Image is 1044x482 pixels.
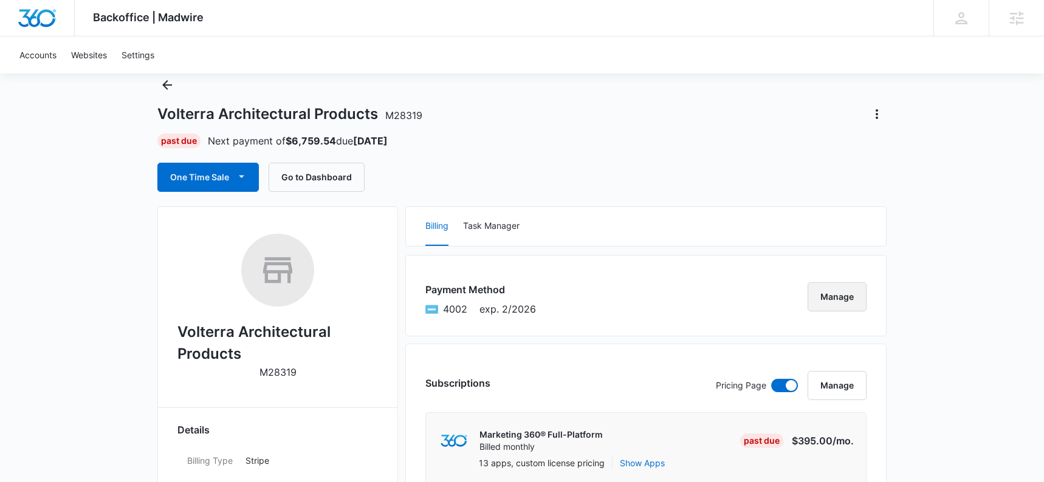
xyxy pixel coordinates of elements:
[425,207,448,246] button: Billing
[157,105,422,123] h1: Volterra Architectural Products
[353,135,388,147] strong: [DATE]
[269,163,365,192] button: Go to Dashboard
[157,75,177,95] button: Back
[441,435,467,447] img: marketing360Logo
[463,207,520,246] button: Task Manager
[620,457,665,469] button: Show Apps
[177,321,378,365] h2: Volterra Architectural Products
[208,134,388,148] p: Next payment of due
[157,163,259,192] button: One Time Sale
[443,302,467,316] span: American Express ending with
[259,365,297,379] p: M28319
[808,371,867,400] button: Manage
[833,435,854,447] span: /mo.
[425,282,536,297] h3: Payment Method
[479,441,603,453] p: Billed monthly
[64,36,114,73] a: Websites
[867,104,887,124] button: Actions
[479,457,605,469] p: 13 apps, custom license pricing
[157,134,201,148] div: Past Due
[177,423,210,437] span: Details
[12,36,64,73] a: Accounts
[479,429,603,441] p: Marketing 360® Full-Platform
[792,433,854,448] p: $395.00
[246,454,368,467] p: Stripe
[716,379,766,392] p: Pricing Page
[385,109,422,121] span: M28319
[808,282,867,311] button: Manage
[286,135,336,147] strong: $6,759.54
[93,11,204,24] span: Backoffice | Madwire
[479,302,536,316] span: exp. 2/2026
[114,36,162,73] a: Settings
[425,376,490,390] h3: Subscriptions
[187,454,236,467] dt: Billing Type
[740,433,783,448] div: Past Due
